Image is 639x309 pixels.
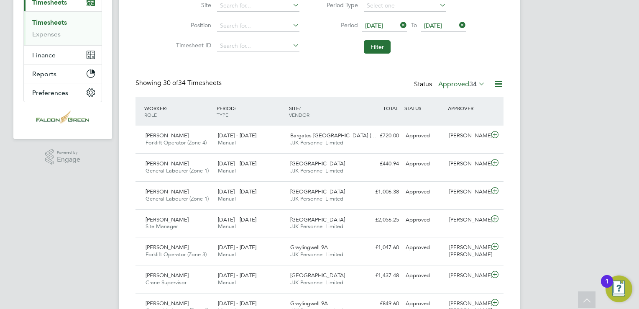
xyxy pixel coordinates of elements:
[32,89,68,97] span: Preferences
[235,105,236,111] span: /
[217,40,299,52] input: Search for...
[32,70,56,78] span: Reports
[606,276,632,302] button: Open Resource Center, 1 new notification
[146,279,187,286] span: Crane Supervisor
[163,79,178,87] span: 30 of
[57,156,80,163] span: Engage
[299,105,301,111] span: /
[45,149,81,165] a: Powered byEngage
[218,160,256,167] span: [DATE] - [DATE]
[146,272,189,279] span: [PERSON_NAME]
[135,79,223,88] div: Showing
[446,100,489,116] div: APPROVER
[218,132,256,139] span: [DATE] - [DATE]
[23,111,102,124] a: Go to home page
[402,100,446,116] div: STATUS
[438,80,485,88] label: Approved
[359,157,402,171] div: £440.94
[142,100,215,122] div: WORKER
[146,167,209,174] span: General Labourer (Zone 1)
[218,195,236,202] span: Manual
[218,279,236,286] span: Manual
[290,160,345,167] span: [GEOGRAPHIC_DATA]
[218,251,236,258] span: Manual
[146,244,189,251] span: [PERSON_NAME]
[144,111,157,118] span: ROLE
[218,244,256,251] span: [DATE] - [DATE]
[146,139,207,146] span: Forklift Operator (Zone 4)
[146,195,209,202] span: General Labourer (Zone 1)
[605,281,609,292] div: 1
[290,167,343,174] span: JJK Personnel Limited
[174,41,211,49] label: Timesheet ID
[217,111,228,118] span: TYPE
[146,251,207,258] span: Forklift Operator (Zone 3)
[414,79,487,90] div: Status
[290,195,343,202] span: JJK Personnel Limited
[290,251,343,258] span: JJK Personnel Limited
[146,223,178,230] span: Site Manager
[290,279,343,286] span: JJK Personnel Limited
[446,241,489,262] div: [PERSON_NAME] [PERSON_NAME]
[32,30,61,38] a: Expenses
[289,111,309,118] span: VENDOR
[174,1,211,9] label: Site
[217,20,299,32] input: Search for...
[166,105,167,111] span: /
[218,223,236,230] span: Manual
[24,64,102,83] button: Reports
[218,139,236,146] span: Manual
[163,79,222,87] span: 34 Timesheets
[146,160,189,167] span: [PERSON_NAME]
[402,241,446,255] div: Approved
[446,269,489,283] div: [PERSON_NAME]
[402,157,446,171] div: Approved
[174,21,211,29] label: Position
[320,1,358,9] label: Period Type
[290,139,343,146] span: JJK Personnel Limited
[364,40,391,54] button: Filter
[218,300,256,307] span: [DATE] - [DATE]
[409,20,419,31] span: To
[446,157,489,171] div: [PERSON_NAME]
[469,80,477,88] span: 34
[402,269,446,283] div: Approved
[218,188,256,195] span: [DATE] - [DATE]
[359,213,402,227] div: £2,056.25
[290,272,345,279] span: [GEOGRAPHIC_DATA]
[446,129,489,143] div: [PERSON_NAME]
[383,105,398,111] span: TOTAL
[57,149,80,156] span: Powered by
[287,100,359,122] div: SITE
[359,129,402,143] div: £720.00
[402,185,446,199] div: Approved
[290,244,328,251] span: Graylingwell 9A
[424,22,442,29] span: [DATE]
[218,216,256,223] span: [DATE] - [DATE]
[146,132,189,139] span: [PERSON_NAME]
[359,241,402,255] div: £1,047.60
[359,185,402,199] div: £1,006.38
[290,132,376,139] span: Bargates [GEOGRAPHIC_DATA] (…
[218,167,236,174] span: Manual
[290,188,345,195] span: [GEOGRAPHIC_DATA]
[146,188,189,195] span: [PERSON_NAME]
[218,272,256,279] span: [DATE] - [DATE]
[32,18,67,26] a: Timesheets
[290,223,343,230] span: JJK Personnel Limited
[215,100,287,122] div: PERIOD
[365,22,383,29] span: [DATE]
[24,11,102,45] div: Timesheets
[146,216,189,223] span: [PERSON_NAME]
[24,46,102,64] button: Finance
[290,216,345,223] span: [GEOGRAPHIC_DATA]
[446,213,489,227] div: [PERSON_NAME]
[36,111,89,124] img: falcongreen-logo-retina.png
[24,83,102,102] button: Preferences
[146,300,189,307] span: [PERSON_NAME]
[446,185,489,199] div: [PERSON_NAME]
[402,213,446,227] div: Approved
[320,21,358,29] label: Period
[359,269,402,283] div: £1,437.48
[290,300,328,307] span: Graylingwell 9A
